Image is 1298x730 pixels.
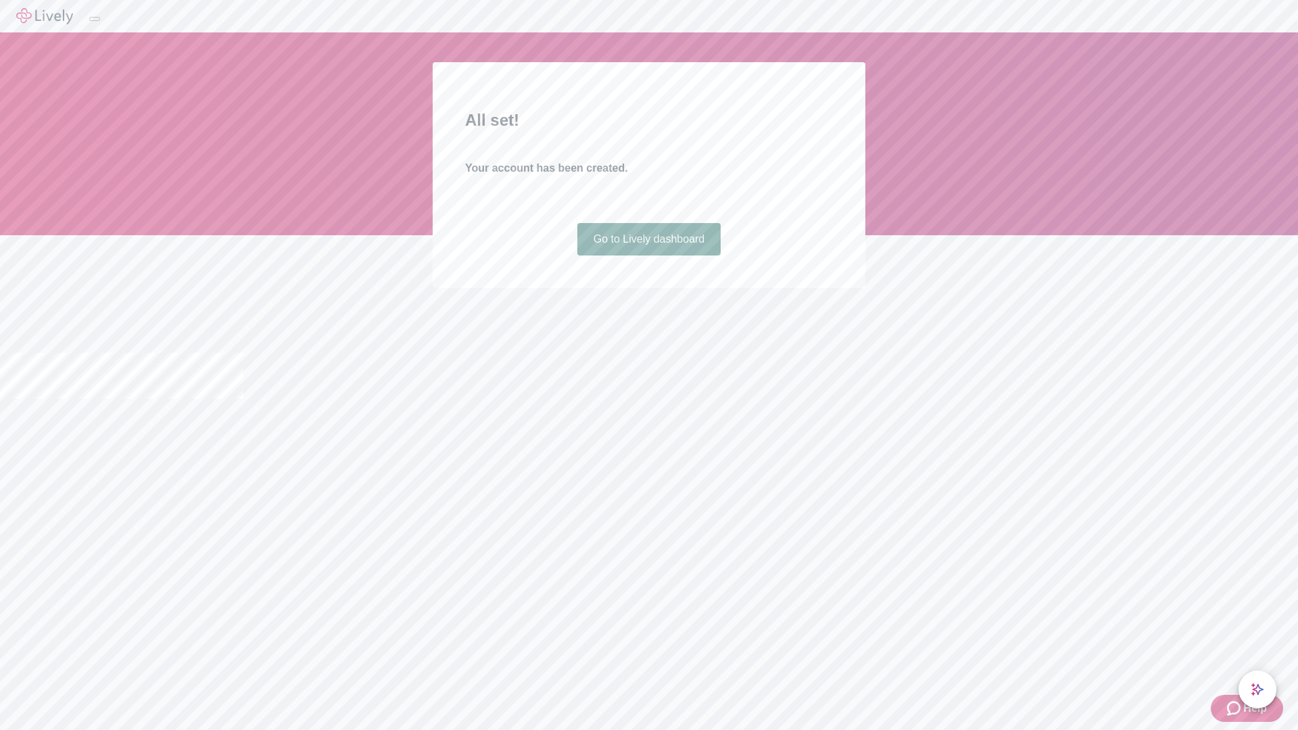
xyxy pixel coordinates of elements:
[89,17,100,21] button: Log out
[465,108,833,132] h2: All set!
[16,8,73,24] img: Lively
[465,160,833,176] h4: Your account has been created.
[1239,671,1276,708] button: chat
[577,223,721,255] a: Go to Lively dashboard
[1243,700,1267,716] span: Help
[1227,700,1243,716] svg: Zendesk support icon
[1211,695,1283,722] button: Zendesk support iconHelp
[1251,683,1264,696] svg: Lively AI Assistant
